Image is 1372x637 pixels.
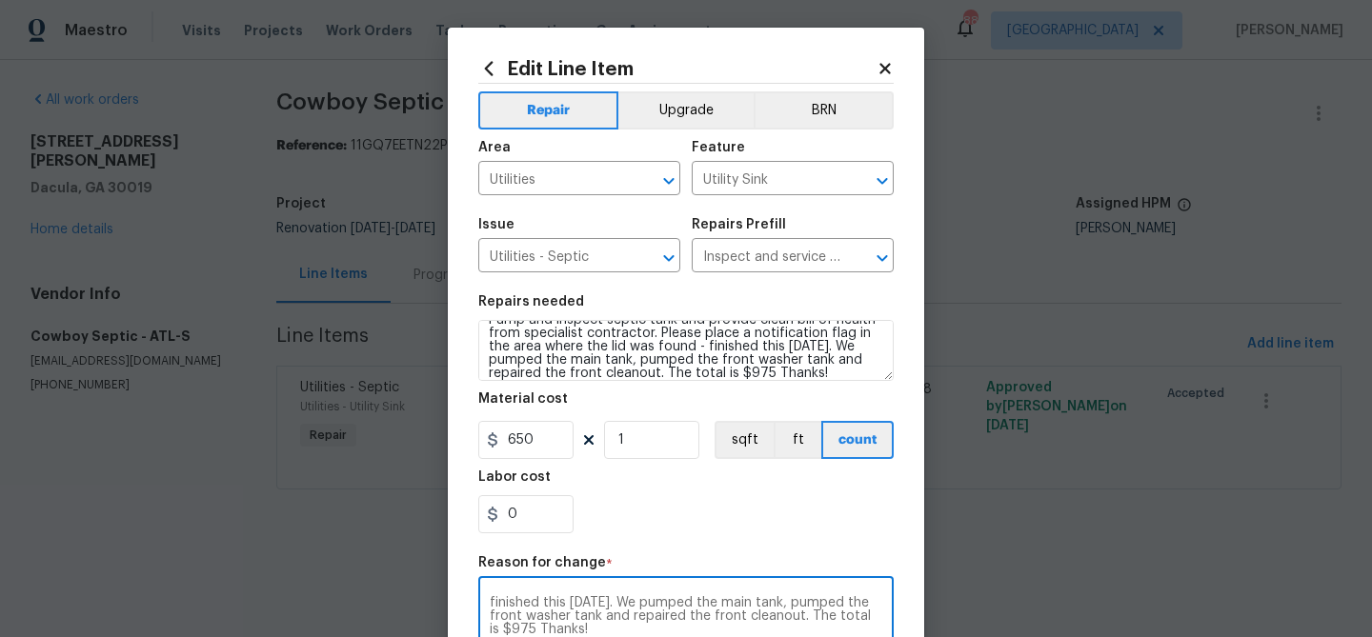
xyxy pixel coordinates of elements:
[692,141,745,154] h5: Feature
[478,218,514,231] h5: Issue
[490,596,882,636] textarea: finished this [DATE]. We pumped the main tank, pumped the front washer tank and repaired the fron...
[478,320,894,381] textarea: Pump and inspect septic tank and provide clean bill of health from specialist contractor. Please ...
[478,141,511,154] h5: Area
[478,58,877,79] h2: Edit Line Item
[656,245,682,271] button: Open
[478,91,618,129] button: Repair
[715,421,774,459] button: sqft
[869,168,896,194] button: Open
[478,295,584,309] h5: Repairs needed
[478,556,606,569] h5: Reason for change
[618,91,755,129] button: Upgrade
[774,421,821,459] button: ft
[478,470,551,484] h5: Labor cost
[656,168,682,194] button: Open
[692,218,786,231] h5: Repairs Prefill
[478,392,568,406] h5: Material cost
[869,245,896,271] button: Open
[821,421,894,459] button: count
[754,91,894,129] button: BRN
